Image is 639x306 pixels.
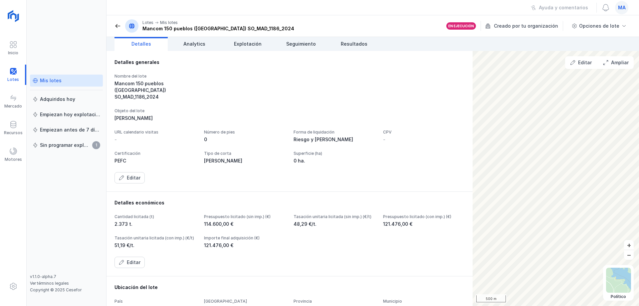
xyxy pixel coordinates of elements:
[114,108,465,114] div: Objeto del lote
[578,59,592,66] div: Editar
[539,4,588,11] div: Ayuda y comentarios
[294,136,375,143] div: Riesgo y [PERSON_NAME]
[566,57,596,68] button: Editar
[114,284,465,291] div: Ubicación del lote
[204,130,286,135] div: Número de pies
[127,174,140,181] div: Editar
[114,199,465,206] div: Detalles económicos
[234,41,262,47] span: Explotación
[30,139,103,151] a: Sin programar explotación1
[527,2,592,13] button: Ayuda y comentarios
[286,41,316,47] span: Seguimiento
[114,257,145,268] button: Editar
[383,214,465,219] div: Presupuesto licitado (con imp.) (€)
[114,130,196,135] div: URL calendario visitas
[611,59,629,66] div: Ampliar
[383,221,465,227] div: 121.476,00 €
[383,136,385,143] div: -
[327,37,381,51] a: Resultados
[5,157,22,162] div: Motores
[40,142,90,149] div: Sin programar explotación
[160,20,178,25] div: Mis lotes
[204,136,286,143] div: 0
[40,96,75,103] div: Adquiridos hoy
[294,151,375,156] div: Superficie (ha)
[294,299,375,304] div: Provincia
[606,294,631,299] div: Político
[294,214,375,219] div: Tasación unitaria licitada (sin imp.) (€/t)
[131,41,151,47] span: Detalles
[294,157,375,164] div: 0 ha.
[114,59,465,66] div: Detalles generales
[168,37,221,51] a: Analytics
[294,221,375,227] div: 48,29 €/t.
[40,77,62,84] div: Mis lotes
[485,21,564,31] div: Creado por tu organización
[142,20,153,25] div: Lotes
[30,75,103,87] a: Mis lotes
[30,287,103,293] div: Copyright © 2025 Cesefor
[204,151,286,156] div: Tipo de corta
[204,299,286,304] div: [GEOGRAPHIC_DATA]
[114,172,145,183] button: Editar
[4,104,22,109] div: Mercado
[221,37,274,51] a: Explotación
[114,221,196,227] div: 2.373 t.
[579,23,619,29] div: Opciones de lote
[114,74,196,79] div: Nombre del lote
[114,242,196,249] div: 51,19 €/t.
[114,235,196,241] div: Tasación unitaria licitada (con imp.) (€/t)
[341,41,367,47] span: Resultados
[204,157,286,164] div: [PERSON_NAME]
[127,259,140,266] div: Editar
[142,25,294,32] div: Mancom 150 pueblos ([GEOGRAPHIC_DATA]) SO_MAD_1186_2024
[204,242,286,249] div: 121.476,00 €
[204,221,286,227] div: 114.600,00 €
[8,50,18,56] div: Inicio
[624,240,634,250] button: +
[4,130,23,136] div: Recursos
[30,109,103,121] a: Empiezan hoy explotación
[5,8,22,24] img: logoRight.svg
[204,214,286,219] div: Presupuesto licitado (sin imp.) (€)
[274,37,327,51] a: Seguimiento
[624,250,634,260] button: –
[114,115,465,122] div: [PERSON_NAME]
[618,4,626,11] span: ma
[294,130,375,135] div: Forma de liquidación
[448,24,474,28] div: En ejecución
[114,136,117,143] div: -
[599,57,633,68] button: Ampliar
[30,281,69,286] a: Ver términos legales
[30,274,103,279] div: v1.1.0-alpha.7
[383,299,465,304] div: Municipio
[114,37,168,51] a: Detalles
[114,157,196,164] div: PEFC
[183,41,205,47] span: Analytics
[114,151,196,156] div: Certificación
[383,130,465,135] div: CPV
[40,127,100,133] div: Empiezan antes de 7 días
[40,111,100,118] div: Empiezan hoy explotación
[114,214,196,219] div: Cantidad licitada (t)
[606,268,631,293] img: political.webp
[114,299,196,304] div: País
[30,124,103,136] a: Empiezan antes de 7 días
[92,141,100,149] span: 1
[204,235,286,241] div: Importe final adquisición (€)
[30,93,103,105] a: Adquiridos hoy
[114,80,196,100] div: Mancom 150 pueblos ([GEOGRAPHIC_DATA]) SO_MAD_1186_2024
